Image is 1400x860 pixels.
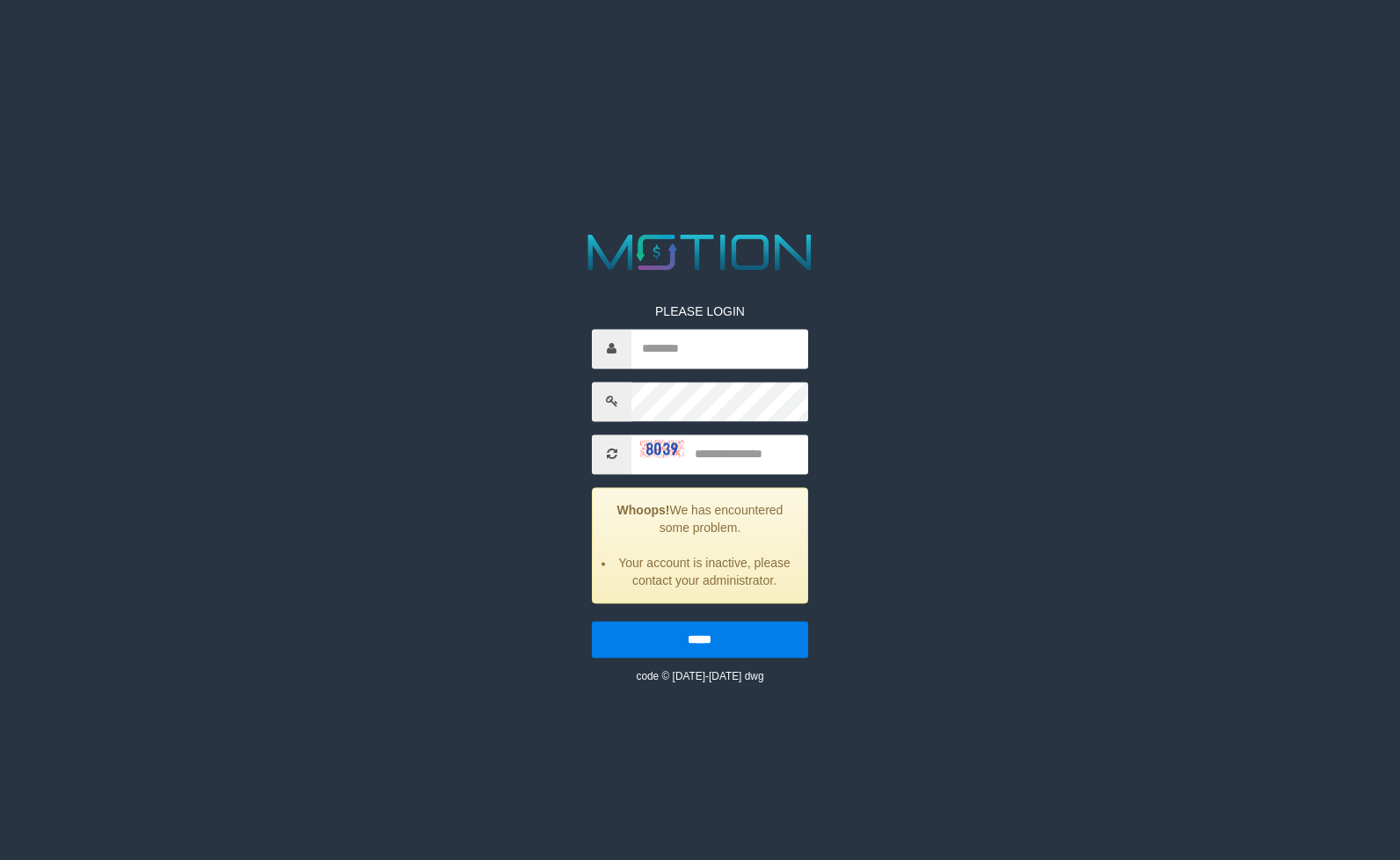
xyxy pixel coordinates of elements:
[617,503,670,517] strong: Whoops!
[592,302,807,320] p: PLEASE LOGIN
[578,228,823,276] img: MOTION_logo.png
[615,554,793,589] li: Your account is inactive, please contact your administrator.
[592,487,807,603] div: We has encountered some problem.
[636,670,763,682] small: code © [DATE]-[DATE] dwg
[640,441,684,458] img: captcha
